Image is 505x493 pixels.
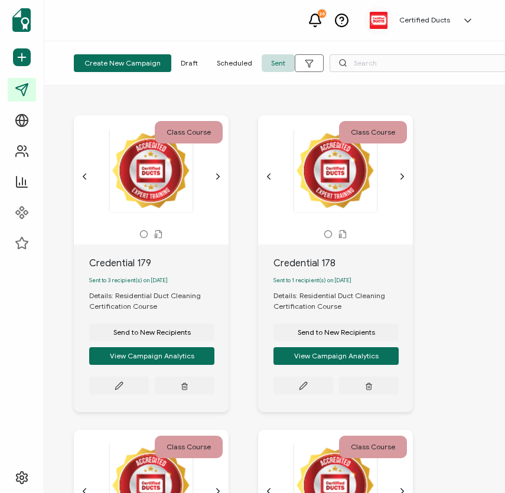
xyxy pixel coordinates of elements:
[399,16,450,24] h5: Certified Ducts
[89,324,214,341] button: Send to New Recipients
[155,436,223,458] div: Class Course
[12,8,31,32] img: sertifier-logomark-colored.svg
[74,54,171,72] button: Create New Campaign
[213,172,223,181] ion-icon: chevron forward outline
[207,54,262,72] span: Scheduled
[84,60,161,67] span: Create New Campaign
[339,121,407,143] div: Class Course
[370,12,387,28] img: bb88b99a-f585-4c29-8871-1a267f357836.png
[89,347,214,365] button: View Campaign Analytics
[398,172,407,181] ion-icon: chevron forward outline
[273,347,399,365] button: View Campaign Analytics
[273,256,413,270] div: Credential 178
[264,172,273,181] ion-icon: chevron back outline
[89,290,229,312] div: Details: Residential Duct Cleaning Certification Course
[89,277,168,284] span: Sent to 3 recipient(s) on [DATE]
[339,436,407,458] div: Class Course
[273,290,413,312] div: Details: Residential Duct Cleaning Certification Course
[113,329,191,336] span: Send to New Recipients
[273,277,351,284] span: Sent to 1 recipient(s) on [DATE]
[318,9,326,18] div: 26
[446,436,505,493] iframe: Chat Widget
[262,54,295,72] span: Sent
[80,172,89,181] ion-icon: chevron back outline
[273,324,399,341] button: Send to New Recipients
[89,256,229,270] div: Credential 179
[298,329,375,336] span: Send to New Recipients
[171,54,207,72] span: Draft
[155,121,223,143] div: Class Course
